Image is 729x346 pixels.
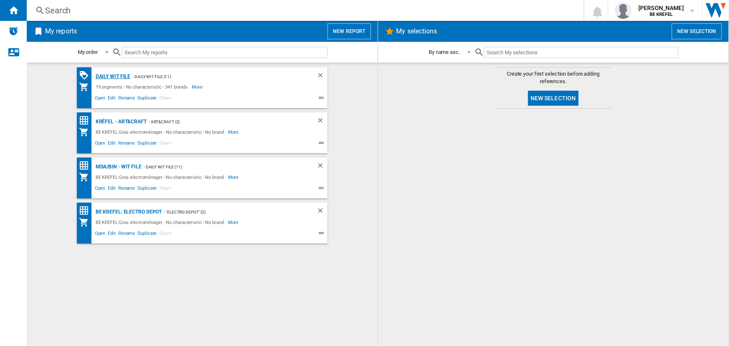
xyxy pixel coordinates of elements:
[328,23,371,39] button: New report
[228,217,240,227] span: More
[45,5,562,16] div: Search
[79,172,94,182] div: My Assortment
[395,23,439,39] h2: My selections
[158,229,173,239] span: Share
[228,127,240,137] span: More
[94,207,162,217] div: BE KREFEL: Electro depot
[117,139,136,149] span: Rename
[638,4,684,12] span: [PERSON_NAME]
[117,94,136,104] span: Rename
[43,23,79,39] h2: My reports
[158,94,173,104] span: Share
[130,71,300,82] div: - Daily WIT file (11)
[192,82,204,92] span: More
[317,207,328,217] div: Delete
[158,184,173,194] span: Share
[94,184,107,194] span: Open
[107,94,117,104] span: Edit
[79,160,94,171] div: Price Matrix
[79,115,94,126] div: Price Matrix
[79,127,94,137] div: My Assortment
[94,94,107,104] span: Open
[162,207,300,217] div: - "Electro depot" (2)
[94,217,228,227] div: BE KREFEL:Gros electroménager - No characteristic - No brand
[615,2,632,19] img: profile.jpg
[107,229,117,239] span: Edit
[672,23,722,39] button: New selection
[94,229,107,239] span: Open
[78,49,98,55] div: My order
[495,70,612,85] span: Create your first selection before adding references.
[429,49,460,55] div: By name asc.
[136,94,158,104] span: Duplicate
[79,82,94,92] div: My Assortment
[317,117,328,127] div: Delete
[228,172,240,182] span: More
[117,184,136,194] span: Rename
[107,184,117,194] span: Edit
[94,71,131,82] div: Daily WIT file
[94,127,228,137] div: BE KREFEL:Gros electroménager - No characteristic - No brand
[94,162,142,172] div: MDA/BIN - WIT file
[94,139,107,149] span: Open
[94,172,228,182] div: BE KREFEL:Gros electroménager - No characteristic - No brand
[8,26,18,36] img: alerts-logo.svg
[94,82,192,92] div: 19 segments - No characteristic - 341 brands
[122,47,328,58] input: Search My reports
[94,117,147,127] div: Krëfel - Art&Craft
[650,12,673,17] b: BE KREFEL
[117,229,136,239] span: Rename
[136,139,158,149] span: Duplicate
[79,217,94,227] div: My Assortment
[317,71,328,82] div: Delete
[136,229,158,239] span: Duplicate
[158,139,173,149] span: Share
[79,70,94,81] div: PROMOTIONS Matrix
[136,184,158,194] span: Duplicate
[79,206,94,216] div: Price Matrix
[142,162,300,172] div: - Daily WIT file (11)
[107,139,117,149] span: Edit
[147,117,300,127] div: - Art&Craft (2)
[484,47,678,58] input: Search My selections
[317,162,328,172] div: Delete
[528,91,579,106] button: New selection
